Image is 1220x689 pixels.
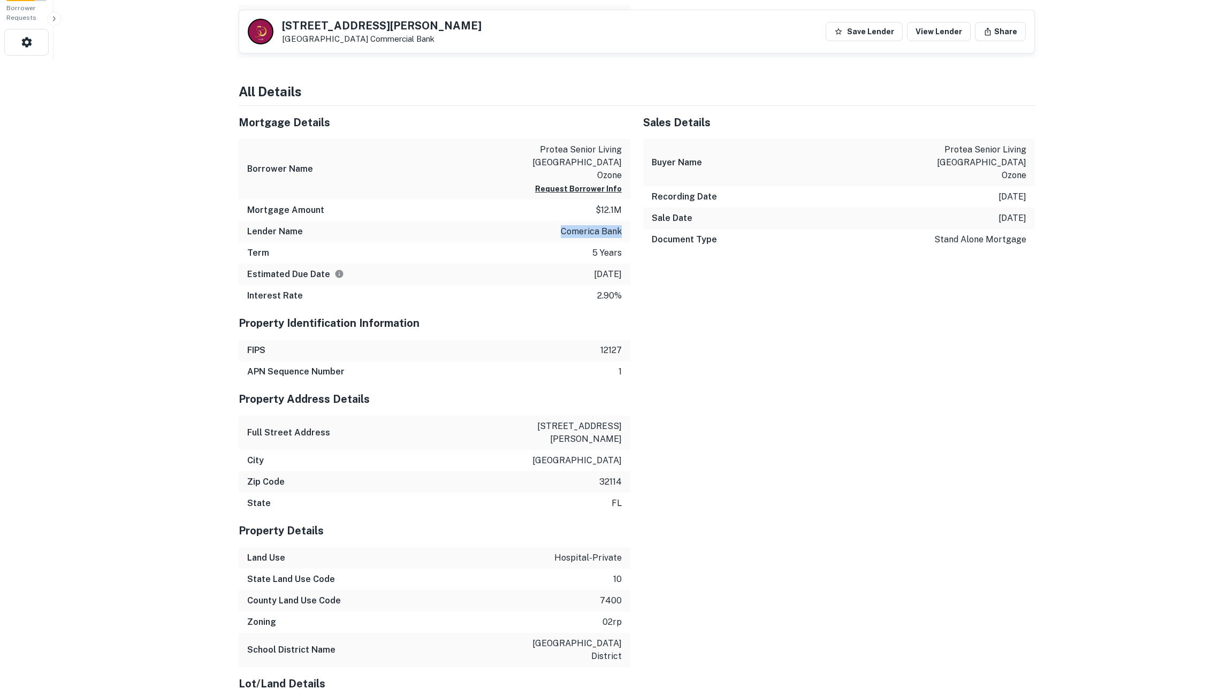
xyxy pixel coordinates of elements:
[826,22,903,41] button: Save Lender
[247,163,313,175] h6: Borrower Name
[525,637,622,663] p: [GEOGRAPHIC_DATA] district
[247,616,276,629] h6: Zoning
[652,212,692,225] h6: Sale Date
[247,573,335,586] h6: State Land Use Code
[998,212,1026,225] p: [DATE]
[525,143,622,182] p: protea senior living [GEOGRAPHIC_DATA] ozone
[652,233,717,246] h6: Document Type
[600,594,622,607] p: 7400
[596,204,622,217] p: $12.1m
[247,247,269,259] h6: Term
[247,454,264,467] h6: City
[239,82,1035,101] h4: All Details
[247,426,330,439] h6: Full Street Address
[247,365,345,378] h6: APN Sequence Number
[247,497,271,510] h6: State
[239,391,630,407] h5: Property Address Details
[613,573,622,586] p: 10
[334,269,344,279] svg: Estimate is based on a standard schedule for this type of loan.
[239,114,630,131] h5: Mortgage Details
[652,156,702,169] h6: Buyer Name
[907,22,971,41] a: View Lender
[247,268,344,281] h6: Estimated Due Date
[535,182,622,195] button: Request Borrower Info
[532,454,622,467] p: [GEOGRAPHIC_DATA]
[619,365,622,378] p: 1
[282,34,482,44] p: [GEOGRAPHIC_DATA]
[592,247,622,259] p: 5 years
[652,190,717,203] h6: Recording Date
[1166,603,1220,655] iframe: Chat Widget
[247,594,341,607] h6: County Land Use Code
[934,233,1026,246] p: stand alone mortgage
[619,9,622,22] p: 1
[6,4,36,21] span: Borrower Requests
[930,143,1026,182] p: protea senior living [GEOGRAPHIC_DATA] ozone
[247,552,285,564] h6: Land Use
[370,34,434,43] a: Commercial Bank
[239,315,630,331] h5: Property Identification Information
[594,268,622,281] p: [DATE]
[643,114,1035,131] h5: Sales Details
[247,344,265,357] h6: FIPS
[247,289,303,302] h6: Interest Rate
[612,497,622,510] p: fl
[247,644,335,656] h6: School District Name
[247,9,332,22] h6: Number of Buildings
[597,289,622,302] p: 2.90%
[282,20,482,31] h5: [STREET_ADDRESS][PERSON_NAME]
[247,476,285,488] h6: Zip Code
[525,420,622,446] p: [STREET_ADDRESS][PERSON_NAME]
[603,616,622,629] p: 02rp
[247,225,303,238] h6: Lender Name
[998,190,1026,203] p: [DATE]
[239,523,630,539] h5: Property Details
[554,552,622,564] p: hospital-private
[561,225,622,238] p: comerica bank
[975,22,1026,41] button: Share
[599,476,622,488] p: 32114
[600,344,622,357] p: 12127
[247,204,324,217] h6: Mortgage Amount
